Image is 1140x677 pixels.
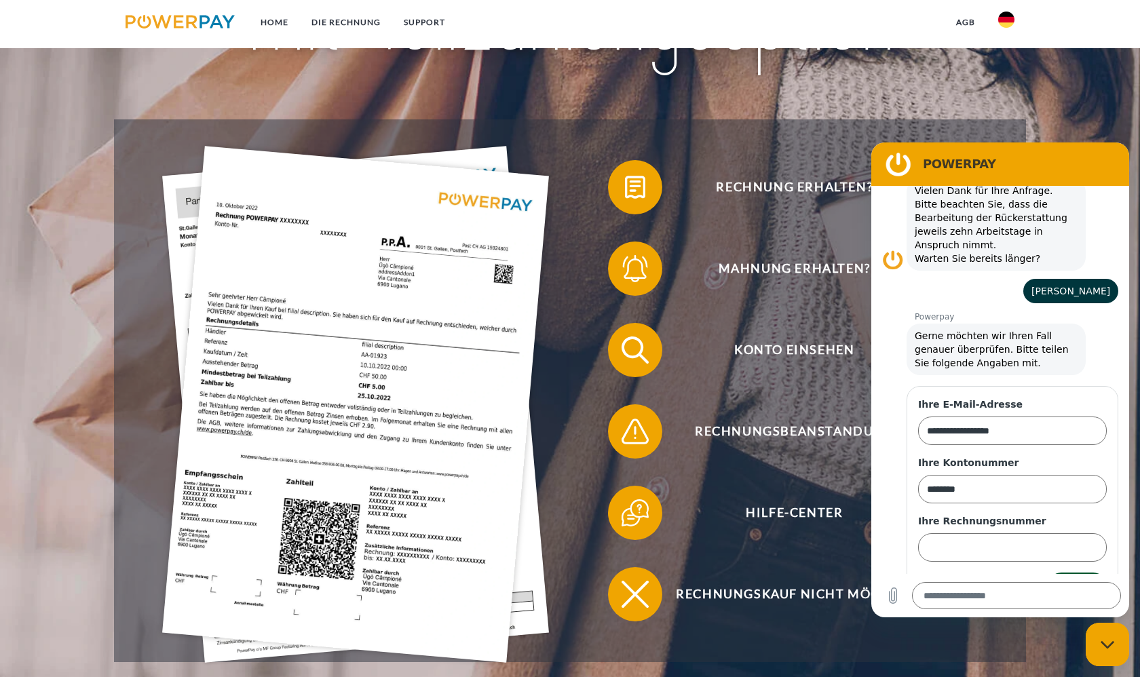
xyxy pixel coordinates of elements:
button: Hilfe-Center [608,486,961,540]
img: qb_help.svg [618,496,652,530]
a: SUPPORT [392,10,457,35]
button: Mahnung erhalten? [608,241,961,296]
a: Home [249,10,300,35]
img: qb_warning.svg [618,414,652,448]
button: Konto einsehen [608,323,961,377]
img: de [998,12,1014,28]
button: Rechnung erhalten? [608,160,961,214]
span: Konto einsehen [628,323,961,377]
img: qb_search.svg [618,333,652,367]
iframe: Schaltfläche zum Öffnen des Messaging-Fensters; Konversation läuft [1086,623,1129,666]
button: Rechnungsbeanstandung [608,404,961,459]
span: Rechnungskauf nicht möglich [628,567,961,621]
a: DIE RECHNUNG [300,10,392,35]
img: logo-powerpay.svg [126,15,235,28]
a: agb [945,10,987,35]
img: single_invoice_powerpay_de.jpg [162,147,549,663]
iframe: Messaging-Fenster [871,142,1129,617]
img: qb_bill.svg [618,170,652,204]
img: qb_close.svg [618,577,652,611]
span: Rechnung erhalten? [628,160,961,214]
span: Rechnungsbeanstandung [628,404,961,459]
button: Rechnungskauf nicht möglich [608,567,961,621]
span: Hilfe-Center [628,486,961,540]
span: Mahnung erhalten? [628,241,961,296]
img: qb_bell.svg [618,252,652,286]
